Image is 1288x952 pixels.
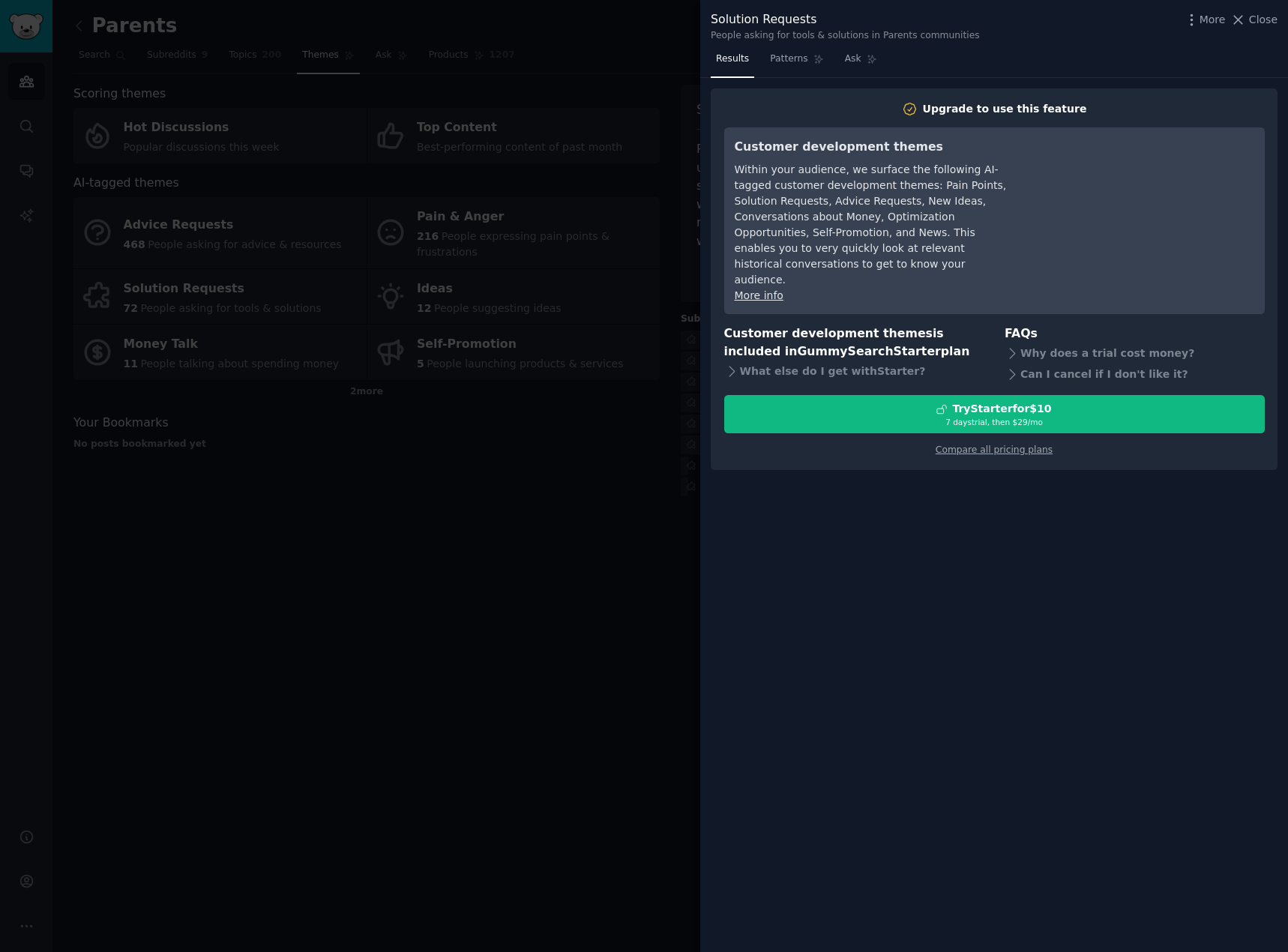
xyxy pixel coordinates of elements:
button: Close [1230,12,1278,28]
div: Solution Requests [711,10,980,29]
h3: FAQs [1005,325,1265,343]
a: Compare all pricing plans [936,445,1053,455]
button: More [1184,12,1226,28]
button: TryStarterfor$107 daystrial, then $29/mo [724,395,1265,433]
div: What else do I get with Starter ? [724,361,984,382]
h3: Customer development themes is included in plan [724,325,984,361]
a: Results [711,47,754,78]
span: Results [716,52,749,66]
a: More info [735,289,783,301]
div: Why does a trial cost money? [1005,343,1265,364]
a: Ask [840,47,882,78]
h3: Customer development themes [735,138,1008,157]
div: Can I cancel if I don't like it? [1005,364,1265,385]
div: Try Starter for $10 [952,401,1051,417]
span: Close [1249,12,1278,28]
span: GummySearch Starter [797,344,940,358]
span: Patterns [770,52,807,66]
div: 7 days trial, then $ 29 /mo [725,417,1264,427]
iframe: YouTube video player [1029,138,1254,250]
span: Ask [845,52,861,66]
div: Upgrade to use this feature [923,101,1087,117]
a: Patterns [765,47,828,78]
span: More [1200,12,1226,28]
div: People asking for tools & solutions in Parents communities [711,29,980,43]
div: Within your audience, we surface the following AI-tagged customer development themes: Pain Points... [735,162,1008,288]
